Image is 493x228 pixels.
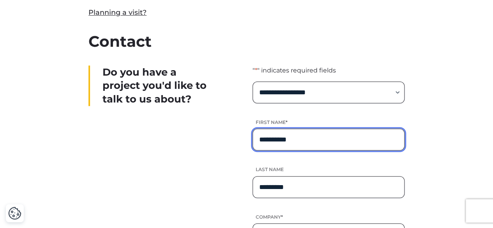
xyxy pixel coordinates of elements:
label: Company [253,214,405,220]
a: Planning a visit? [88,7,147,18]
button: Cookie Settings [8,207,21,220]
label: Last name [253,166,405,173]
div: Do you have a project you'd like to talk to us about? [88,65,208,106]
label: First name [253,119,405,125]
img: Revisit consent button [8,207,21,220]
h2: Contact [88,30,405,53]
p: " " indicates required fields [253,65,405,76]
